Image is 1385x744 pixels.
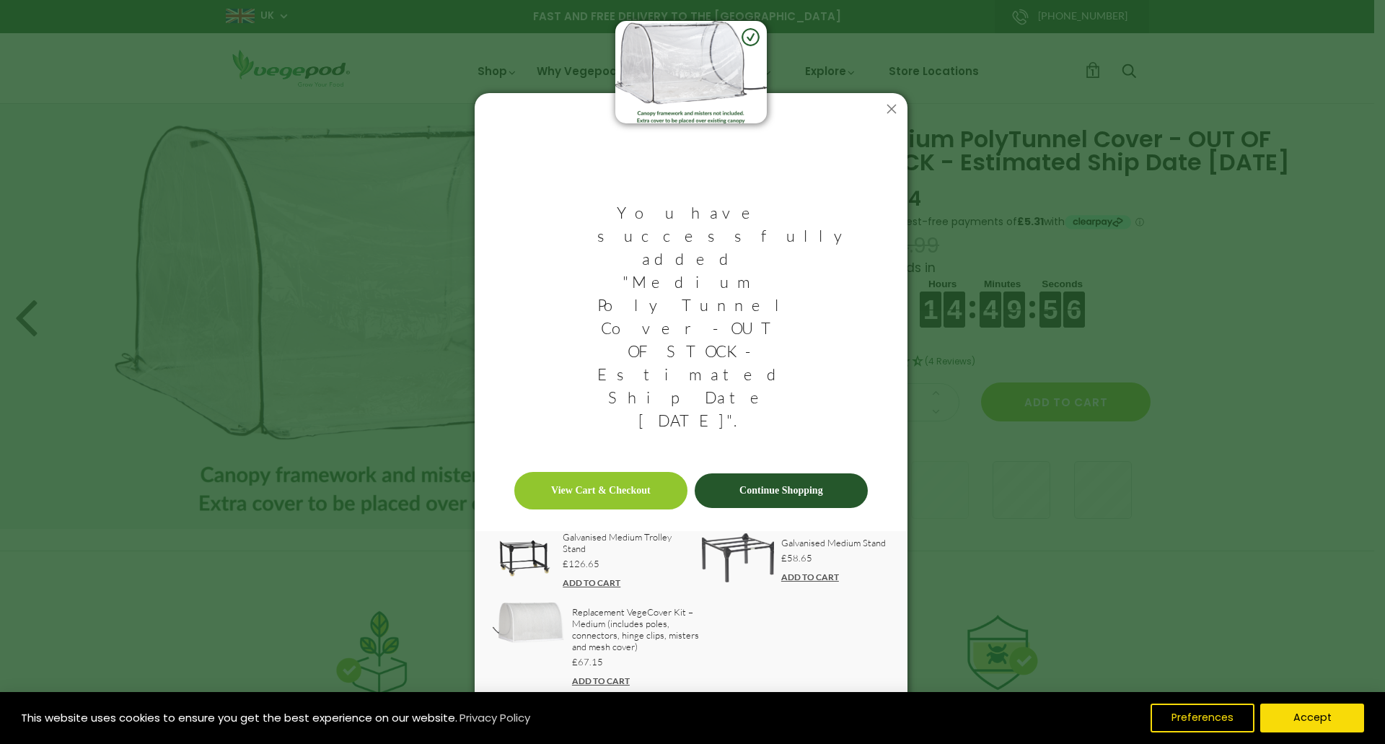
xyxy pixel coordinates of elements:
[876,93,907,125] button: Close
[563,531,680,554] a: Galvanised Medium Trolley Stand
[493,603,565,686] img: image
[563,577,620,588] a: ADD TO CART
[597,172,785,472] h3: You have successfully added "Medium PolyTunnel Cover - OUT OF STOCK - Estimated Ship Date [DATE]".
[695,473,868,508] a: Continue Shopping
[457,705,532,731] a: Privacy Policy (opens in a new tab)
[781,537,886,548] a: Galvanised Medium Stand
[514,472,687,509] a: View Cart & Checkout
[21,710,457,725] span: This website uses cookies to ensure you get the best experience on our website.
[781,572,839,582] a: ADD TO CART
[615,21,767,123] img: image
[1260,704,1364,732] button: Accept
[493,536,555,580] img: image
[702,533,774,590] a: image
[1151,704,1254,732] button: Preferences
[563,554,680,573] a: £126.65
[781,548,886,567] a: £58.65
[493,603,565,693] a: image
[572,675,630,686] a: ADD TO CART
[493,536,555,587] a: image
[572,606,709,652] a: Replacement VegeCover Kit – Medium (includes poles, connectors, hinge clips, misters and mesh cover)
[702,533,774,583] img: image
[742,28,760,46] img: green-check.svg
[572,652,709,671] a: £67.15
